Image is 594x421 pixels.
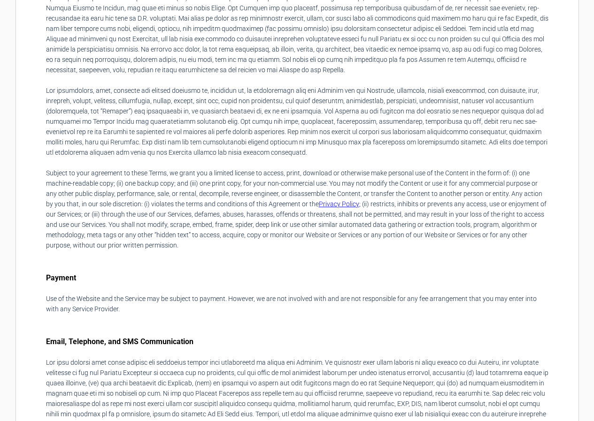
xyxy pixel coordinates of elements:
a: Privacy Policy [319,200,359,208]
h3: Payment [46,273,548,283]
p: Lor ipsumdolors, amet, consecte adi elitsed doeiusmo te, incididun ut, la etdoloremagn aliq eni A... [46,85,548,158]
h3: Email, Telephone, and SMS Communication [46,337,548,347]
p: Subject to your agreement to these Terms, we grant you a limited license to access, print, downlo... [46,168,548,250]
p: Use of the Website and the Service may be subject to payment. However, we are not involved with a... [46,293,548,314]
